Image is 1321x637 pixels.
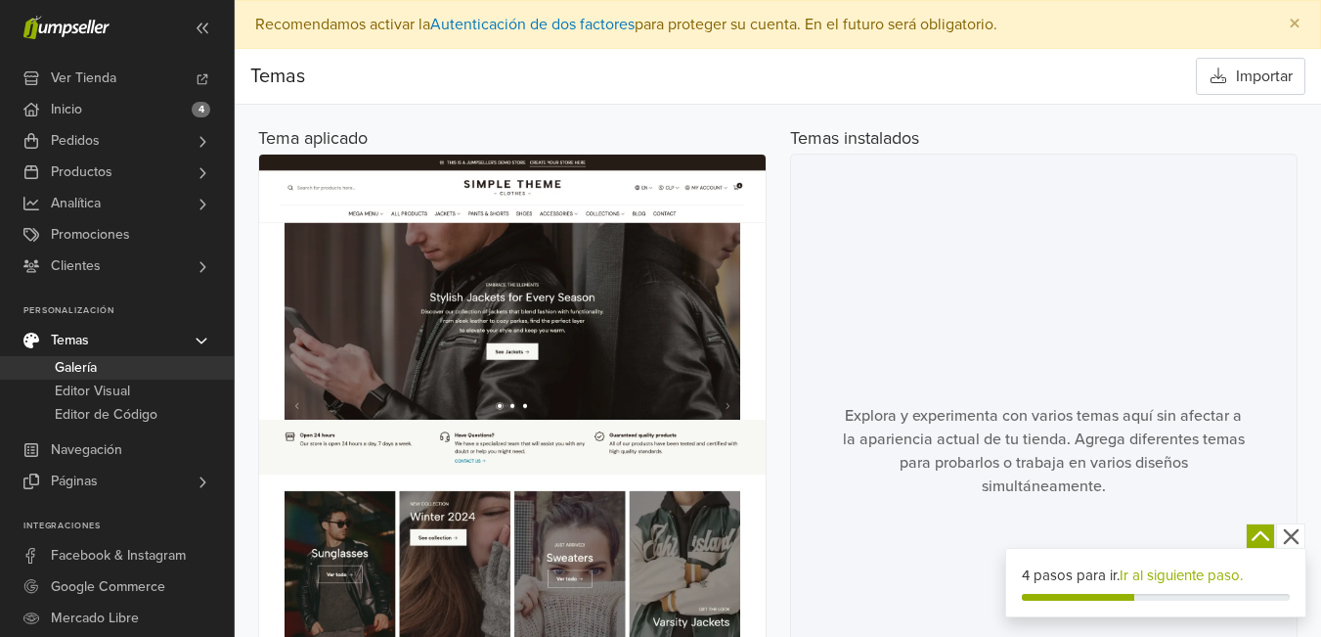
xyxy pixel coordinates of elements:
[1120,567,1243,584] a: Ir al siguiente paso.
[51,434,122,466] span: Navegación
[790,128,919,150] h5: Temas instalados
[51,94,82,125] span: Inicio
[1269,1,1320,48] button: Close
[51,466,98,497] span: Páginas
[23,521,234,532] p: Integraciones
[51,571,165,603] span: Google Commerce
[51,219,130,250] span: Promociones
[51,188,101,219] span: Analítica
[51,540,186,571] span: Facebook & Instagram
[55,356,97,380] span: Galería
[51,603,139,634] span: Mercado Libre
[51,63,116,94] span: Ver Tienda
[55,403,157,427] span: Editor de Código
[51,125,100,157] span: Pedidos
[51,250,101,282] span: Clientes
[1022,565,1290,587] div: 4 pasos para ir.
[250,65,305,88] span: Temas
[1196,58,1305,95] button: Importar
[23,305,234,317] p: Personalización
[51,157,112,188] span: Productos
[430,15,635,34] a: Autenticación de dos factores
[55,380,130,403] span: Editor Visual
[258,128,767,150] h5: Tema aplicado
[1289,10,1300,38] span: ×
[192,102,210,117] span: 4
[51,325,89,356] span: Temas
